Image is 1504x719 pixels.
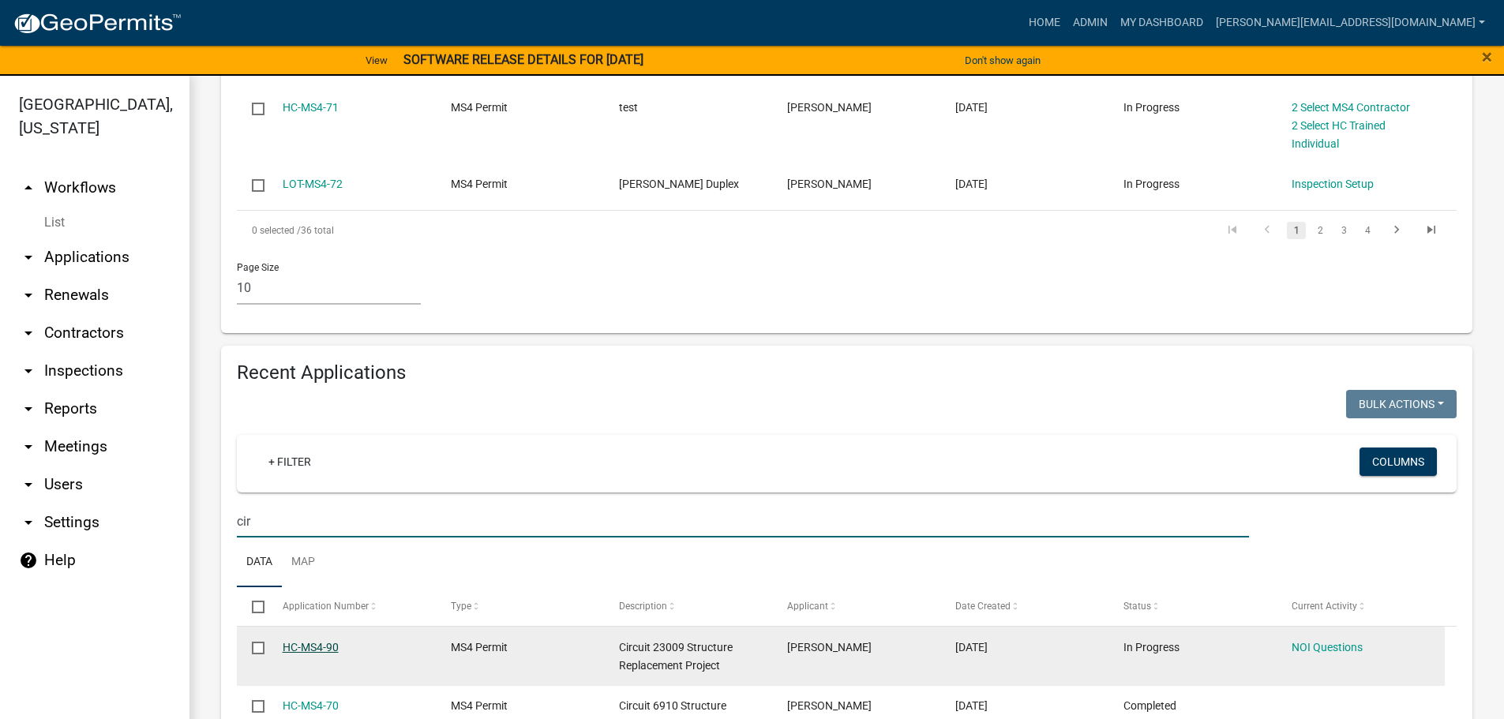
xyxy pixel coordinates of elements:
a: HC-MS4-90 [283,641,339,653]
span: Olivia Speckman [787,699,872,712]
a: 2 [1311,222,1330,239]
span: In Progress [1123,178,1180,190]
input: Search for applications [237,505,1249,537]
datatable-header-cell: Applicant [772,587,940,625]
a: LOT-MS4-72 [283,178,343,190]
span: Date Created [955,601,1011,612]
a: HC-MS4-71 [283,101,339,114]
a: 2 Select MS4 Contractor [1292,101,1410,114]
li: page 4 [1356,217,1379,244]
span: Completed [1123,699,1176,712]
span: 07/22/2025 [955,641,988,653]
a: go to first page [1217,222,1247,239]
span: Current Activity [1292,601,1357,612]
a: 1 [1287,222,1306,239]
a: My Dashboard [1114,8,1210,38]
i: help [19,551,38,570]
span: × [1482,46,1492,68]
a: HC-MS4-70 [283,699,339,712]
a: + Filter [256,448,324,476]
a: Data [237,537,282,588]
button: Columns [1360,448,1437,476]
i: arrow_drop_down [19,437,38,456]
span: 10/29/2024 [955,699,988,712]
span: Hubbard Duplex [619,178,739,190]
span: 11/26/2024 [955,101,988,114]
i: arrow_drop_up [19,178,38,197]
datatable-header-cell: Current Activity [1277,587,1445,625]
span: Status [1123,601,1151,612]
span: MS4 Permit [451,101,508,114]
a: [PERSON_NAME][EMAIL_ADDRESS][DOMAIN_NAME] [1210,8,1491,38]
datatable-header-cell: Type [435,587,603,625]
span: Application Number [283,601,369,612]
span: 0 selected / [252,225,301,236]
li: page 1 [1285,217,1308,244]
a: 2 Select HC Trained Individual [1292,119,1386,150]
a: go to last page [1416,222,1446,239]
datatable-header-cell: Date Created [940,587,1108,625]
a: View [359,47,394,73]
li: page 2 [1308,217,1332,244]
button: Close [1482,47,1492,66]
span: Type [451,601,471,612]
datatable-header-cell: Status [1108,587,1277,625]
datatable-header-cell: Description [604,587,772,625]
button: Don't show again [958,47,1047,73]
datatable-header-cell: Application Number [267,587,435,625]
span: test [619,101,638,114]
span: MS4 Permit [451,699,508,712]
span: Olivia Speckman [787,641,872,653]
i: arrow_drop_down [19,475,38,494]
a: Inspection Setup [1292,178,1374,190]
i: arrow_drop_down [19,286,38,305]
a: Map [282,537,324,588]
span: MS4 Permit [451,178,508,190]
i: arrow_drop_down [19,248,38,267]
span: MS4 Permit [451,641,508,653]
i: arrow_drop_down [19,399,38,418]
a: Admin [1067,8,1114,38]
a: Home [1022,8,1067,38]
a: NOI Questions [1292,641,1363,653]
i: arrow_drop_down [19,324,38,343]
span: Kenny Burkholder [787,178,872,190]
span: In Progress [1123,641,1180,653]
a: go to previous page [1252,222,1282,239]
span: In Progress [1123,101,1180,114]
span: 11/18/2024 [955,178,988,190]
h4: Recent Applications [237,361,1457,384]
a: 3 [1334,222,1353,239]
datatable-header-cell: Select [237,587,267,625]
i: arrow_drop_down [19,361,38,380]
div: 36 total [237,211,718,250]
span: Circuit 23009 Structure Replacement Project [619,641,733,672]
i: arrow_drop_down [19,513,38,532]
a: 4 [1358,222,1377,239]
strong: SOFTWARE RELEASE DETAILS FOR [DATE] [403,52,643,67]
li: page 3 [1332,217,1356,244]
button: Bulk Actions [1346,390,1457,418]
span: Hayden Vest [787,101,872,114]
span: Description [619,601,667,612]
span: Applicant [787,601,828,612]
a: go to next page [1382,222,1412,239]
